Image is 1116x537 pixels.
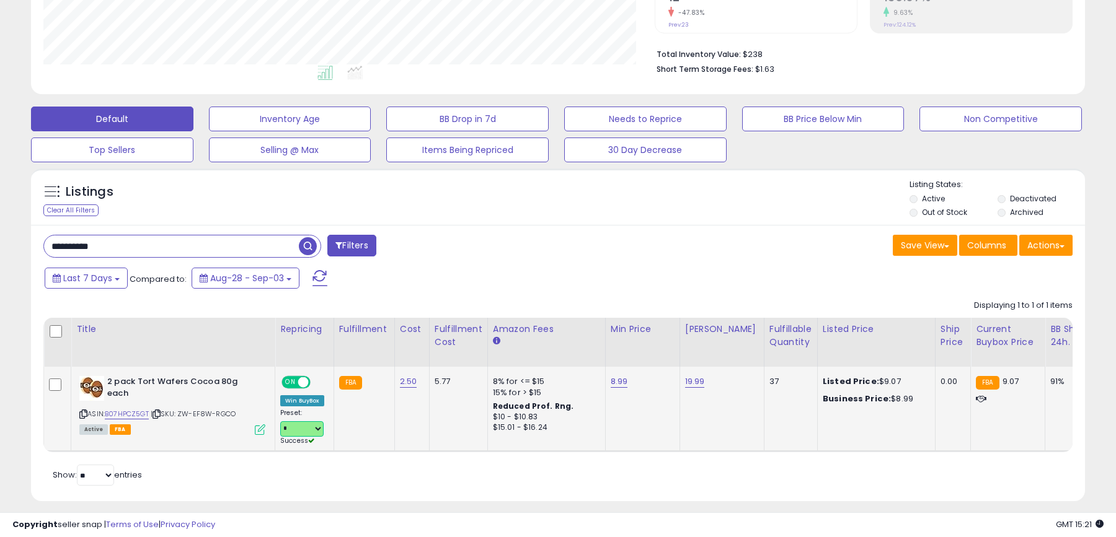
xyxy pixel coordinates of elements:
[1010,207,1043,217] label: Archived
[435,376,478,387] div: 5.77
[79,376,104,401] img: 41AGcA80jfL._SL40_.jpg
[657,64,753,74] b: Short Term Storage Fees:
[922,207,967,217] label: Out of Stock
[79,424,108,435] span: All listings currently available for purchase on Amazon
[280,409,324,445] div: Preset:
[823,376,926,387] div: $9.07
[1050,376,1091,387] div: 91%
[280,395,324,406] div: Win BuyBox
[209,138,371,162] button: Selling @ Max
[1019,235,1073,256] button: Actions
[400,375,417,388] a: 2.50
[823,375,879,387] b: Listed Price:
[63,272,112,284] span: Last 7 Days
[611,375,628,388] a: 8.99
[564,138,727,162] button: 30 Day Decrease
[493,387,596,398] div: 15% for > $15
[685,375,705,388] a: 19.99
[386,107,549,131] button: BB Drop in 7d
[493,376,596,387] div: 8% for <= $15
[564,107,727,131] button: Needs to Reprice
[192,268,299,289] button: Aug-28 - Sep-03
[611,323,675,336] div: Min Price
[210,272,284,284] span: Aug-28 - Sep-03
[31,138,193,162] button: Top Sellers
[107,376,258,402] b: 2 pack Tort Wafers Cocoa 80g each
[657,49,741,59] b: Total Inventory Value:
[769,323,812,349] div: Fulfillable Quantity
[283,377,298,388] span: ON
[12,519,215,531] div: seller snap | |
[493,412,596,422] div: $10 - $10.83
[967,239,1006,251] span: Columns
[493,422,596,433] div: $15.01 - $16.24
[674,8,705,17] small: -47.83%
[339,323,389,336] div: Fulfillment
[53,469,142,481] span: Show: entries
[823,393,891,404] b: Business Price:
[493,401,574,411] b: Reduced Prof. Rng.
[151,409,236,419] span: | SKU: ZW-EF8W-RGCO
[110,424,131,435] span: FBA
[823,323,930,336] div: Listed Price
[922,193,945,204] label: Active
[79,376,265,434] div: ASIN:
[657,46,1063,61] li: $238
[976,376,999,390] small: FBA
[919,107,1082,131] button: Non Competitive
[209,107,371,131] button: Inventory Age
[974,300,1073,312] div: Displaying 1 to 1 of 1 items
[883,21,916,28] small: Prev: 124.12%
[685,323,759,336] div: [PERSON_NAME]
[493,323,600,336] div: Amazon Fees
[31,107,193,131] button: Default
[105,409,149,419] a: B07HPCZ5GT
[941,323,965,349] div: Ship Price
[435,323,482,349] div: Fulfillment Cost
[668,21,689,28] small: Prev: 23
[910,179,1084,191] p: Listing States:
[1003,375,1019,387] span: 9.07
[43,204,99,216] div: Clear All Filters
[12,518,58,530] strong: Copyright
[106,518,159,530] a: Terms of Use
[769,376,808,387] div: 37
[280,323,329,336] div: Repricing
[493,336,500,347] small: Amazon Fees.
[941,376,961,387] div: 0.00
[161,518,215,530] a: Privacy Policy
[400,323,424,336] div: Cost
[386,138,549,162] button: Items Being Repriced
[309,377,329,388] span: OFF
[755,63,774,75] span: $1.63
[45,268,128,289] button: Last 7 Days
[742,107,905,131] button: BB Price Below Min
[130,273,187,285] span: Compared to:
[280,436,314,445] span: Success
[1050,323,1096,349] div: BB Share 24h.
[1010,193,1056,204] label: Deactivated
[893,235,957,256] button: Save View
[976,323,1040,349] div: Current Buybox Price
[327,235,376,256] button: Filters
[889,8,913,17] small: 9.63%
[339,376,362,390] small: FBA
[66,183,113,201] h5: Listings
[76,323,270,336] div: Title
[959,235,1017,256] button: Columns
[1056,518,1104,530] span: 2025-09-11 15:21 GMT
[823,393,926,404] div: $8.99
